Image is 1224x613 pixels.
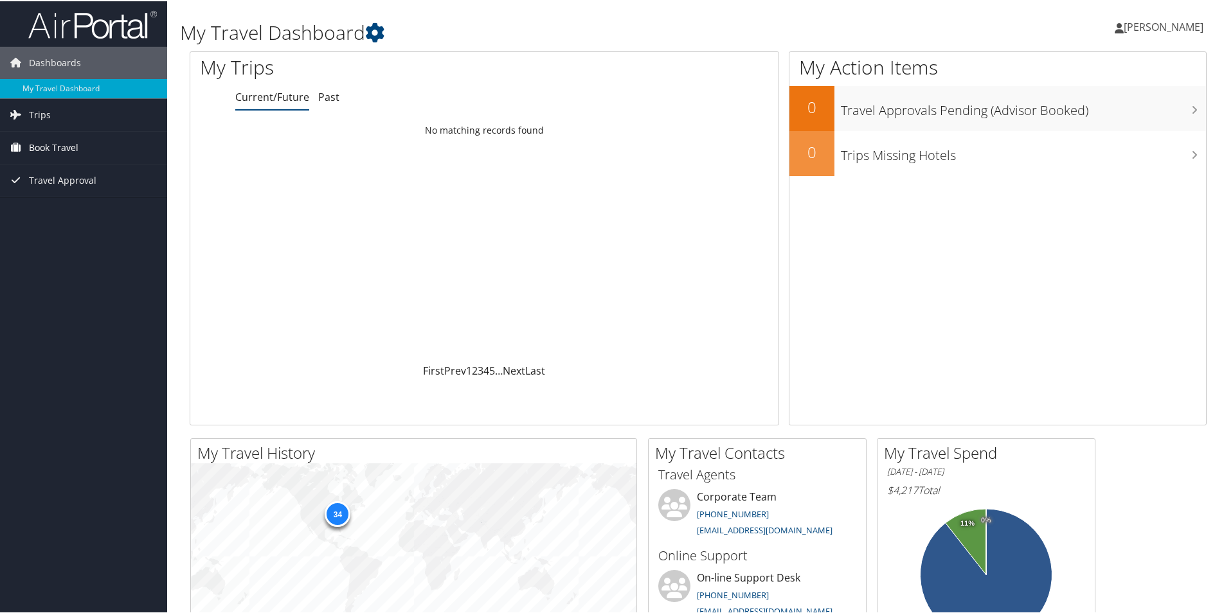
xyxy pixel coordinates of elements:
[887,482,1085,496] h6: Total
[789,85,1206,130] a: 0Travel Approvals Pending (Advisor Booked)
[318,89,339,103] a: Past
[655,441,866,463] h2: My Travel Contacts
[652,488,863,540] li: Corporate Team
[495,362,503,377] span: …
[1115,6,1216,45] a: [PERSON_NAME]
[789,130,1206,175] a: 0Trips Missing Hotels
[472,362,478,377] a: 2
[789,53,1206,80] h1: My Action Items
[180,18,871,45] h1: My Travel Dashboard
[697,507,769,519] a: [PHONE_NUMBER]
[960,519,975,526] tspan: 11%
[884,441,1095,463] h2: My Travel Spend
[466,362,472,377] a: 1
[28,8,157,39] img: airportal-logo.png
[981,515,991,523] tspan: 0%
[1124,19,1203,33] span: [PERSON_NAME]
[841,94,1206,118] h3: Travel Approvals Pending (Advisor Booked)
[887,465,1085,477] h6: [DATE] - [DATE]
[658,465,856,483] h3: Travel Agents
[697,523,833,535] a: [EMAIL_ADDRESS][DOMAIN_NAME]
[697,588,769,600] a: [PHONE_NUMBER]
[503,362,525,377] a: Next
[887,482,918,496] span: $4,217
[325,499,350,525] div: 34
[29,163,96,195] span: Travel Approval
[789,140,834,162] h2: 0
[483,362,489,377] a: 4
[525,362,545,377] a: Last
[235,89,309,103] a: Current/Future
[444,362,466,377] a: Prev
[29,98,51,130] span: Trips
[423,362,444,377] a: First
[478,362,483,377] a: 3
[658,546,856,564] h3: Online Support
[190,118,779,141] td: No matching records found
[841,139,1206,163] h3: Trips Missing Hotels
[489,362,495,377] a: 5
[29,130,78,163] span: Book Travel
[29,46,81,78] span: Dashboards
[200,53,524,80] h1: My Trips
[789,95,834,117] h2: 0
[197,441,636,463] h2: My Travel History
